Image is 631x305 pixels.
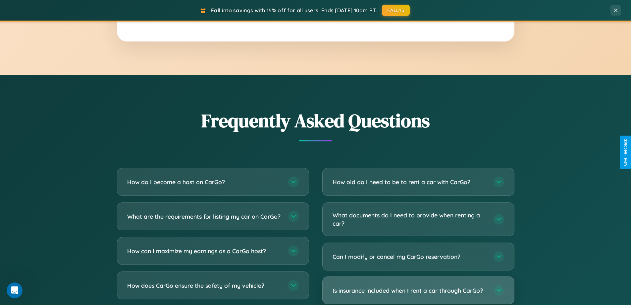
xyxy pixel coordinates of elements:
div: Give Feedback [623,139,628,166]
h3: How do I become a host on CarGo? [127,178,282,186]
iframe: Intercom live chat [7,282,23,298]
h3: What are the requirements for listing my car on CarGo? [127,212,282,221]
h3: How can I maximize my earnings as a CarGo host? [127,247,282,255]
h3: Can I modify or cancel my CarGo reservation? [333,253,487,261]
h3: What documents do I need to provide when renting a car? [333,211,487,227]
h3: How old do I need to be to rent a car with CarGo? [333,178,487,186]
h3: Is insurance included when I rent a car through CarGo? [333,286,487,295]
h2: Frequently Asked Questions [117,108,514,133]
button: FALL15 [382,5,410,16]
h3: How does CarGo ensure the safety of my vehicle? [127,281,282,290]
span: Fall into savings with 15% off for all users! Ends [DATE] 10am PT. [211,7,377,14]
